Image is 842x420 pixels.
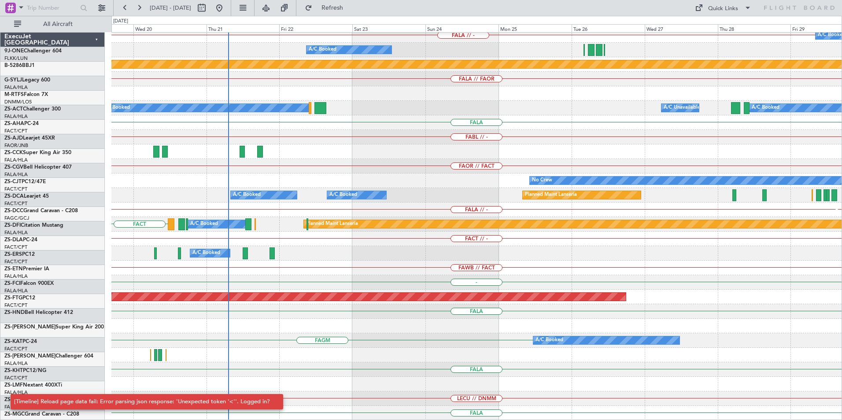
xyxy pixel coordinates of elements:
span: ZS-CJT [4,179,22,184]
div: A/C Booked [329,188,357,202]
span: ZS-HND [4,310,25,315]
a: ZS-DCALearjet 45 [4,194,49,199]
div: Planned Maint Lanseria [306,217,358,231]
span: ZS-DLA [4,237,23,243]
div: A/C Booked [190,217,218,231]
span: ZS-AJD [4,136,23,141]
a: ZS-ERSPC12 [4,252,35,257]
a: FACT/CPT [4,375,27,381]
span: All Aircraft [23,21,93,27]
button: Quick Links [691,1,756,15]
span: ZS-DCA [4,194,24,199]
a: FACT/CPT [4,346,27,352]
a: ZS-FTGPC12 [4,295,35,301]
a: G-SYLJLegacy 600 [4,77,50,83]
a: FACT/CPT [4,128,27,134]
a: FACT/CPT [4,258,27,265]
a: FACT/CPT [4,302,27,309]
div: Wed 20 [133,24,207,32]
a: FLKK/LUN [4,55,28,62]
a: FACT/CPT [4,244,27,251]
a: ZS-DCCGrand Caravan - C208 [4,208,78,214]
a: 9J-ONEChallenger 604 [4,48,62,54]
span: ZS-FTG [4,295,22,301]
div: [Timeline] Reload page data fail: Error parsing json response: 'Unexpected token '<''. Logged in? [14,398,270,406]
a: ZS-ETNPremier IA [4,266,49,272]
button: All Aircraft [10,17,96,31]
div: A/C Booked [102,101,130,114]
a: ZS-AHAPC-24 [4,121,39,126]
span: ZS-ERS [4,252,22,257]
div: Sat 23 [352,24,425,32]
a: FACT/CPT [4,200,27,207]
a: ZS-KHTPC12/NG [4,368,46,373]
div: Sun 24 [425,24,499,32]
span: [DATE] - [DATE] [150,4,191,12]
span: G-SYLJ [4,77,22,83]
button: Refresh [301,1,354,15]
span: ZS-[PERSON_NAME] [4,324,55,330]
a: FALA/HLA [4,273,28,280]
a: FALA/HLA [4,157,28,163]
span: ZS-ACT [4,107,23,112]
span: ZS-FCI [4,281,20,286]
span: ZS-[PERSON_NAME] [4,354,55,359]
div: Planned Maint Lanseria [525,188,577,202]
div: No Crew [532,174,552,187]
a: FAGC/GCJ [4,215,29,221]
a: FALA/HLA [4,287,28,294]
span: Refresh [314,5,351,11]
div: A/C Booked [535,334,563,347]
div: Tue 26 [572,24,645,32]
div: [DATE] [113,18,128,25]
span: M-RTFS [4,92,24,97]
a: FALA/HLA [4,171,28,178]
span: B-5286 [4,63,22,68]
div: Quick Links [708,4,738,13]
span: ZS-CGV [4,165,23,170]
span: ZS-DFI [4,223,21,228]
a: B-5286BBJ1 [4,63,35,68]
span: ZS-DCC [4,208,23,214]
div: Wed 27 [645,24,718,32]
span: ZS-LMF [4,383,23,388]
a: ZS-HNDBell Helicopter 412 [4,310,73,315]
span: ZS-CCK [4,150,23,155]
a: ZS-LMFNextant 400XTi [4,383,62,388]
a: ZS-KATPC-24 [4,339,37,344]
a: ZS-CJTPC12/47E [4,179,46,184]
a: ZS-CGVBell Helicopter 407 [4,165,72,170]
span: ZS-KAT [4,339,22,344]
div: A/C Unavailable [664,101,700,114]
a: ZS-DLAPC-24 [4,237,37,243]
div: Mon 25 [499,24,572,32]
span: ZS-AHA [4,121,24,126]
div: Fri 22 [279,24,352,32]
a: ZS-ACTChallenger 300 [4,107,61,112]
a: ZS-[PERSON_NAME]Super King Air 200 [4,324,104,330]
a: ZS-FCIFalcon 900EX [4,281,54,286]
a: ZS-AJDLearjet 45XR [4,136,55,141]
span: ZS-KHT [4,368,23,373]
a: DNMM/LOS [4,99,32,105]
a: FAOR/JNB [4,142,28,149]
a: FALA/HLA [4,360,28,367]
a: FACT/CPT [4,186,27,192]
a: M-RTFSFalcon 7X [4,92,48,97]
div: A/C Booked [309,43,336,56]
div: A/C Booked [192,247,220,260]
span: 9J-ONE [4,48,24,54]
a: ZS-DFICitation Mustang [4,223,63,228]
div: Thu 21 [207,24,280,32]
div: A/C Booked [752,101,779,114]
a: FALA/HLA [4,229,28,236]
a: ZS-[PERSON_NAME]Challenger 604 [4,354,93,359]
div: Thu 28 [718,24,791,32]
input: Trip Number [27,1,78,15]
a: ZS-CCKSuper King Air 350 [4,150,71,155]
a: FALA/HLA [4,84,28,91]
span: ZS-ETN [4,266,23,272]
div: A/C Booked [233,188,261,202]
a: FALA/HLA [4,113,28,120]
